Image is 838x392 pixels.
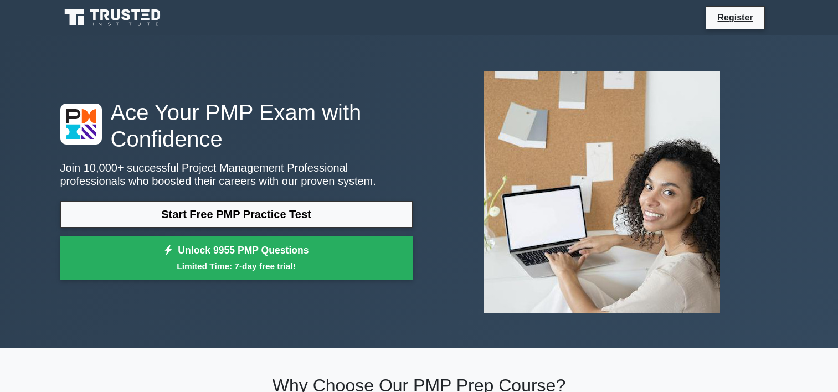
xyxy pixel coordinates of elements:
a: Unlock 9955 PMP QuestionsLimited Time: 7-day free trial! [60,236,413,280]
a: Register [711,11,759,24]
h1: Ace Your PMP Exam with Confidence [60,99,413,152]
a: Start Free PMP Practice Test [60,201,413,228]
small: Limited Time: 7-day free trial! [74,260,399,272]
p: Join 10,000+ successful Project Management Professional professionals who boosted their careers w... [60,161,413,188]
